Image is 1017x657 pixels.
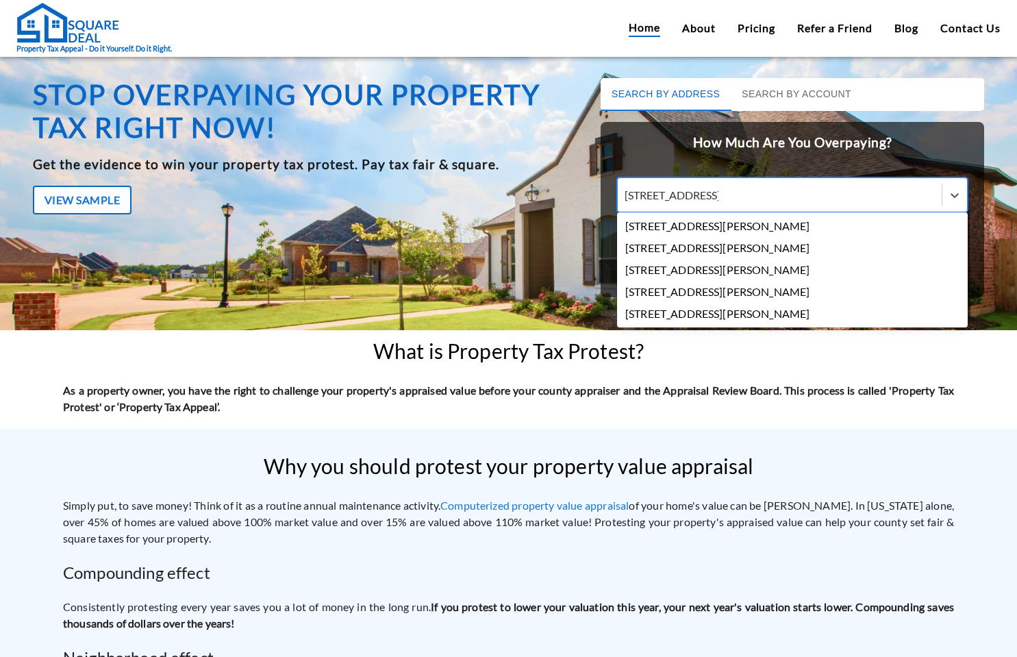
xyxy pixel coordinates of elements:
a: Home [629,19,660,37]
img: Square Deal [16,2,119,43]
h2: Compounding effect [63,560,954,585]
div: [STREET_ADDRESS][PERSON_NAME] [617,259,968,281]
h2: What is Property Tax Protest? [373,339,644,363]
strong: If you protest to lower your valuation this year, your next year's valuation starts lower. Compou... [63,600,954,630]
a: Computerized property value appraisal [440,499,629,512]
a: Property Tax Appeal - Do it Yourself. Do it Right. [16,2,172,55]
div: [STREET_ADDRESS][PERSON_NAME] [617,215,968,237]
div: basic tabs example [601,78,984,111]
a: Refer a Friend [797,20,872,36]
strong: As a property owner, you have the right to challenge your property's appraised value before your ... [63,384,954,413]
p: Consistently protesting every year saves you a lot of money in the long run. [63,599,954,632]
div: [STREET_ADDRESS][PERSON_NAME] [617,281,968,303]
a: About [682,20,716,36]
a: Contact Us [940,20,1001,36]
div: [STREET_ADDRESS][PERSON_NAME] [617,237,968,259]
button: Search by Account [731,78,862,111]
h2: How Much Are You Overpaying? [601,122,984,164]
h2: Why you should protest your property value appraisal [264,454,754,478]
h1: Stop overpaying your property tax right now! [33,78,581,144]
p: Simply put, to save money! Think of it as a routine annual maintenance activity. of your home's v... [63,497,954,547]
b: Get the evidence to win your property tax protest. Pay tax fair & square. [33,156,499,172]
button: Search by Address [601,78,731,111]
a: Blog [894,20,918,36]
button: View Sample [33,186,131,214]
a: Pricing [738,20,775,36]
div: [STREET_ADDRESS][PERSON_NAME] [617,303,968,325]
